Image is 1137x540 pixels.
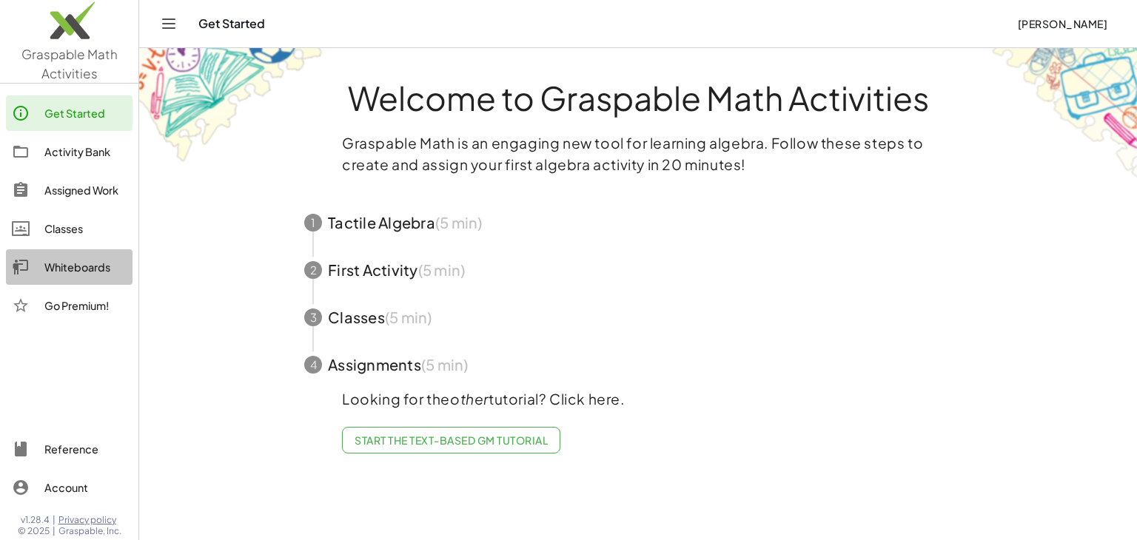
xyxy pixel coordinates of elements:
[44,479,127,496] div: Account
[44,104,127,122] div: Get Started
[44,143,127,161] div: Activity Bank
[286,294,990,341] button: 3Classes(5 min)
[18,525,50,537] span: © 2025
[44,220,127,237] div: Classes
[58,514,121,526] a: Privacy policy
[342,388,934,410] p: Looking for the tutorial? Click here.
[6,249,133,285] a: Whiteboards
[6,134,133,169] a: Activity Bank
[304,261,322,279] div: 2
[304,308,322,326] div: 3
[342,427,560,453] a: Start the Text-based GM Tutorial
[304,356,322,374] div: 4
[6,211,133,246] a: Classes
[21,46,118,81] span: Graspable Math Activities
[286,341,990,388] button: 4Assignments(5 min)
[6,172,133,208] a: Assigned Work
[139,47,324,164] img: get-started-bg-ul-Ceg4j33I.png
[157,12,181,36] button: Toggle navigation
[44,181,127,199] div: Assigned Work
[53,514,56,526] span: |
[450,390,489,408] em: other
[286,246,990,294] button: 2First Activity(5 min)
[286,199,990,246] button: 1Tactile Algebra(5 min)
[21,514,50,526] span: v1.28.4
[44,258,127,276] div: Whiteboards
[44,297,127,314] div: Go Premium!
[277,81,999,115] h1: Welcome to Graspable Math Activities
[58,525,121,537] span: Graspable, Inc.
[342,132,934,175] p: Graspable Math is an engaging new tool for learning algebra. Follow these steps to create and ass...
[1005,10,1119,37] button: [PERSON_NAME]
[6,95,133,131] a: Get Started
[6,431,133,467] a: Reference
[304,214,322,232] div: 1
[44,440,127,458] div: Reference
[6,470,133,505] a: Account
[53,525,56,537] span: |
[1017,17,1107,30] span: [PERSON_NAME]
[355,433,548,447] span: Start the Text-based GM Tutorial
